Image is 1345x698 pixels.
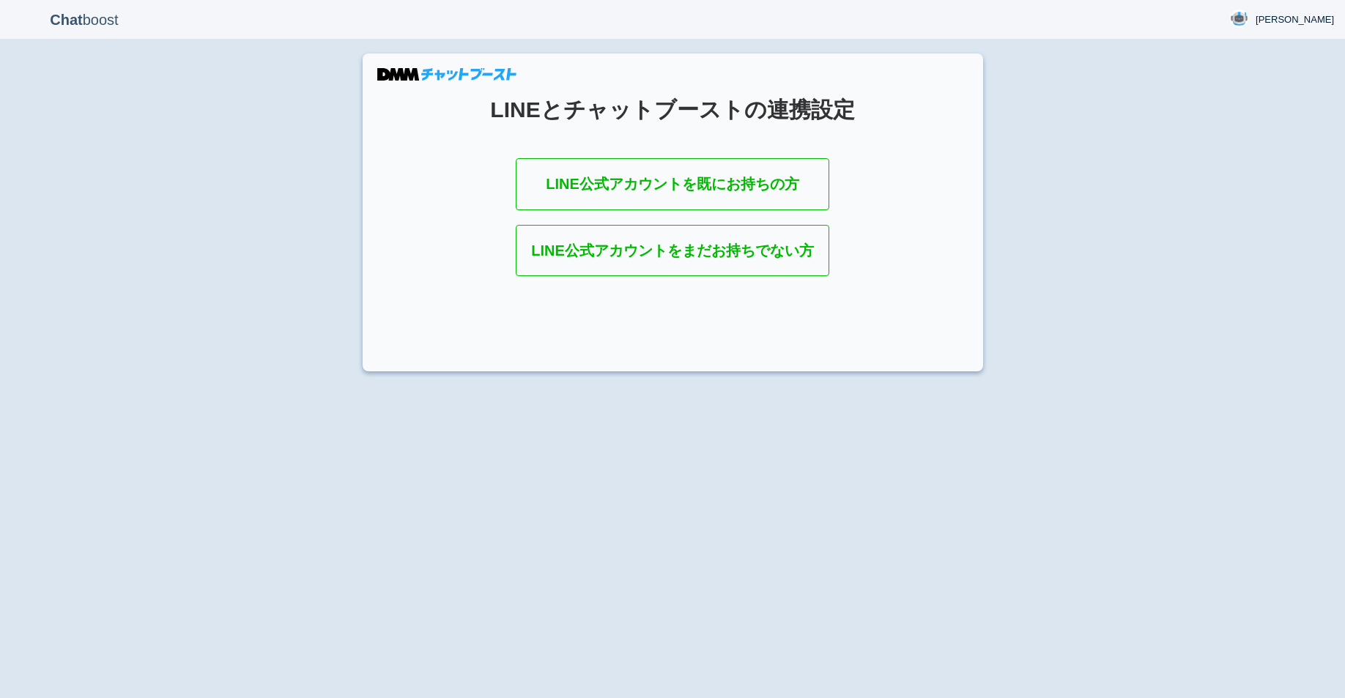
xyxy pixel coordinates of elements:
[516,225,829,277] a: LINE公式アカウントをまだお持ちでない方
[377,68,516,81] img: DMMチャットブースト
[1230,10,1248,28] img: User Image
[50,12,82,28] b: Chat
[516,158,829,210] a: LINE公式アカウントを既にお持ちの方
[1256,12,1334,27] span: [PERSON_NAME]
[11,1,158,38] p: boost
[399,97,946,122] h1: LINEとチャットブーストの連携設定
